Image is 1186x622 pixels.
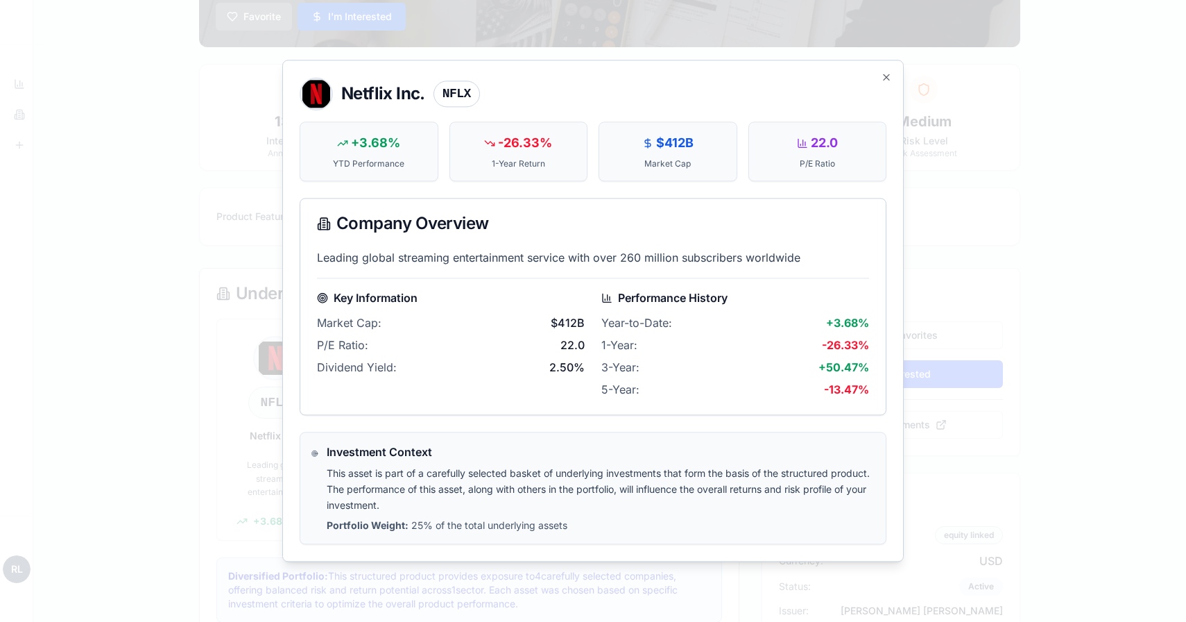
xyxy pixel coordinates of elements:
p: This asset is part of a carefully selected basket of underlying investments that form the basis o... [327,466,875,513]
span: +50.47% [818,359,869,376]
span: 2.50 % [549,359,585,376]
span: Dividend Yield: [317,359,397,376]
span: 22.0 [560,337,585,353]
div: NFLX [433,81,480,107]
span: +3.68% [826,314,869,331]
h4: Performance History [601,289,869,306]
p: Market Cap [610,158,725,169]
div: Company Overview [317,215,869,232]
h4: Key Information [317,289,585,306]
span: Year-to-Date: [601,314,672,331]
span: $412B [551,314,585,331]
strong: Portfolio Weight: [327,520,409,532]
span: Netflix Inc. [341,83,425,105]
span: -13.47% [824,381,869,398]
span: P/E Ratio: [317,337,368,353]
span: 5-Year: [601,381,639,398]
p: 25 % of the total underlying assets [327,519,875,533]
span: 22.0 [811,133,838,153]
span: Market Cap: [317,314,381,331]
span: 1-Year: [601,337,637,353]
p: 1-Year Return [461,158,576,169]
span: 3-Year: [601,359,639,376]
p: Leading global streaming entertainment service with over 260 million subscribers worldwide [317,249,869,267]
h4: Investment Context [327,444,875,460]
span: -26.33% [498,133,552,153]
span: +3.68% [351,133,400,153]
span: $412B [656,133,694,153]
img: Netflix Inc. [302,80,330,108]
span: -26.33% [822,337,869,353]
p: YTD Performance [311,158,427,169]
p: P/E Ratio [760,158,875,169]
